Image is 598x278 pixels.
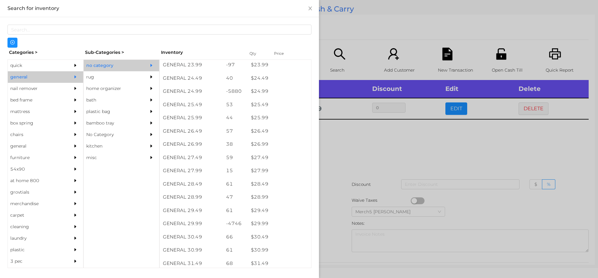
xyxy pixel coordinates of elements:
[7,38,17,48] button: icon: plus-circle
[8,83,64,94] div: nail remover
[160,72,223,85] div: GENERAL 24.49
[223,204,248,217] div: 61
[8,117,64,129] div: box spring
[84,117,140,129] div: bamboo tray
[84,129,140,140] div: No Category
[73,155,78,160] i: icon: caret-right
[73,121,78,125] i: icon: caret-right
[8,94,64,106] div: bed frame
[84,140,140,152] div: kitchen
[248,177,311,191] div: $ 28.49
[248,257,311,270] div: $ 31.49
[8,198,64,210] div: merchandise
[160,138,223,151] div: GENERAL 26.99
[73,63,78,68] i: icon: caret-right
[149,75,154,79] i: icon: caret-right
[223,151,248,164] div: 59
[308,6,313,11] i: icon: close
[223,191,248,204] div: 47
[248,243,311,257] div: $ 30.99
[223,164,248,177] div: 15
[73,178,78,183] i: icon: caret-right
[8,233,64,244] div: laundry
[73,167,78,171] i: icon: caret-right
[223,58,248,72] div: -97
[149,98,154,102] i: icon: caret-right
[8,244,64,256] div: plastic
[149,121,154,125] i: icon: caret-right
[149,86,154,91] i: icon: caret-right
[223,177,248,191] div: 61
[8,256,64,267] div: 3 pec
[8,186,64,198] div: grovtials
[223,243,248,257] div: 61
[84,83,140,94] div: home organizer
[149,63,154,68] i: icon: caret-right
[248,49,267,58] div: Qty
[223,230,248,244] div: 66
[248,191,311,204] div: $ 28.99
[73,132,78,137] i: icon: caret-right
[8,175,64,186] div: at home 800
[161,49,242,56] div: Inventory
[248,164,311,177] div: $ 27.99
[8,60,64,71] div: quick
[149,109,154,114] i: icon: caret-right
[73,144,78,148] i: icon: caret-right
[223,72,248,85] div: 40
[73,98,78,102] i: icon: caret-right
[248,230,311,244] div: $ 30.49
[223,98,248,111] div: 53
[84,106,140,117] div: plastic bag
[8,71,64,83] div: general
[223,85,248,98] div: -5880
[149,155,154,160] i: icon: caret-right
[248,204,311,217] div: $ 29.49
[7,5,311,12] div: Search for inventory
[73,190,78,194] i: icon: caret-right
[160,230,223,244] div: GENERAL 30.49
[73,224,78,229] i: icon: caret-right
[149,144,154,148] i: icon: caret-right
[223,138,248,151] div: 38
[248,85,311,98] div: $ 24.99
[248,138,311,151] div: $ 26.99
[248,151,311,164] div: $ 27.49
[160,257,223,270] div: GENERAL 31.49
[160,217,223,230] div: GENERAL 29.99
[73,213,78,217] i: icon: caret-right
[8,140,64,152] div: general
[73,247,78,252] i: icon: caret-right
[160,243,223,257] div: GENERAL 30.99
[8,152,64,163] div: furniture
[73,109,78,114] i: icon: caret-right
[7,25,311,35] input: Search...
[160,204,223,217] div: GENERAL 29.49
[160,177,223,191] div: GENERAL 28.49
[160,151,223,164] div: GENERAL 27.49
[248,58,311,72] div: $ 23.99
[8,210,64,221] div: carpet
[248,98,311,111] div: $ 25.49
[160,191,223,204] div: GENERAL 28.99
[8,221,64,233] div: cleaning
[73,259,78,263] i: icon: caret-right
[160,164,223,177] div: GENERAL 27.99
[160,98,223,111] div: GENERAL 25.49
[160,58,223,72] div: GENERAL 23.99
[8,163,64,175] div: 54x90
[248,111,311,125] div: $ 25.99
[84,94,140,106] div: bath
[223,125,248,138] div: 57
[84,60,140,71] div: no category
[273,49,297,58] div: Price
[160,85,223,98] div: GENERAL 24.99
[83,48,159,57] div: Sub-Categories >
[160,111,223,125] div: GENERAL 25.99
[248,72,311,85] div: $ 24.49
[73,75,78,79] i: icon: caret-right
[84,71,140,83] div: rug
[223,257,248,270] div: 68
[160,125,223,138] div: GENERAL 26.49
[73,86,78,91] i: icon: caret-right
